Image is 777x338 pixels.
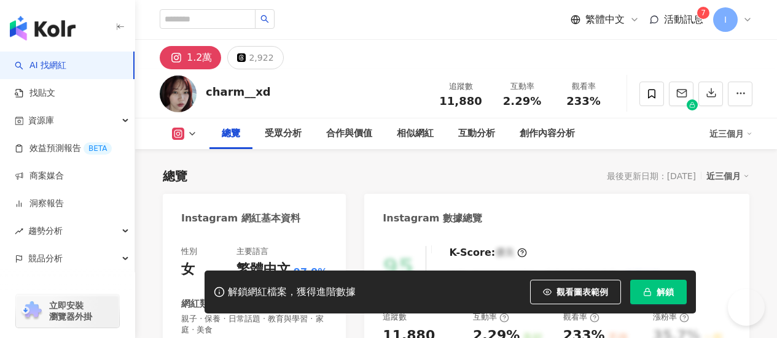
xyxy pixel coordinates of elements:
span: 233% [566,95,601,107]
div: 追蹤數 [383,312,407,323]
span: 2.29% [503,95,541,107]
span: 7 [701,9,706,17]
div: 性別 [181,246,197,257]
div: 互動率 [473,312,509,323]
div: 總覽 [222,126,240,141]
sup: 7 [697,7,709,19]
span: 97.9% [294,266,328,279]
span: 活動訊息 [664,13,703,25]
div: 合作與價值 [326,126,372,141]
div: 互動率 [499,80,545,93]
span: search [260,15,269,23]
div: 主要語言 [236,246,268,257]
span: 趨勢分析 [28,217,63,245]
div: 漲粉率 [653,312,689,323]
div: 互動分析 [458,126,495,141]
span: 資源庫 [28,107,54,134]
button: 2,922 [227,46,283,69]
span: 親子 · 保養 · 日常話題 · 教育與學習 · 家庭 · 美食 [181,313,327,336]
a: 洞察報告 [15,198,64,210]
div: 最後更新日期：[DATE] [607,171,696,181]
span: rise [15,227,23,236]
span: 繁體中文 [585,13,625,26]
div: 女 [181,260,195,279]
a: 找貼文 [15,87,55,99]
button: 解鎖 [630,280,687,304]
a: 效益預測報告BETA [15,142,112,155]
div: 創作內容分析 [520,126,575,141]
span: 競品分析 [28,245,63,272]
div: Instagram 數據總覽 [383,212,482,225]
span: 11,880 [439,94,482,107]
a: searchAI 找網紅 [15,60,66,72]
span: 解鎖 [657,287,674,297]
div: 2,922 [249,49,273,66]
button: 1.2萬 [160,46,221,69]
img: logo [10,16,76,40]
div: 1.2萬 [187,49,212,66]
span: 立即安裝 瀏覽器外掛 [49,300,92,322]
button: 觀看圖表範例 [530,280,621,304]
div: 相似網紅 [397,126,434,141]
div: 近三個月 [706,168,749,184]
span: I [724,13,727,26]
div: K-Score : [449,246,527,259]
img: KOL Avatar [160,75,197,112]
div: 觀看率 [563,312,599,323]
a: chrome extension立即安裝 瀏覽器外掛 [16,294,119,328]
div: 觀看率 [560,80,607,93]
img: chrome extension [20,301,44,321]
div: Instagram 網紅基本資料 [181,212,300,225]
div: 總覽 [163,167,187,185]
div: 解鎖網紅檔案，獲得進階數據 [228,286,356,299]
span: 觀看圖表範例 [556,287,608,297]
div: 追蹤數 [437,80,484,93]
a: 商案媒合 [15,170,64,182]
div: 繁體中文 [236,260,291,279]
div: 受眾分析 [265,126,302,141]
div: 近三個月 [709,124,752,144]
div: charm__xd [206,84,271,99]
